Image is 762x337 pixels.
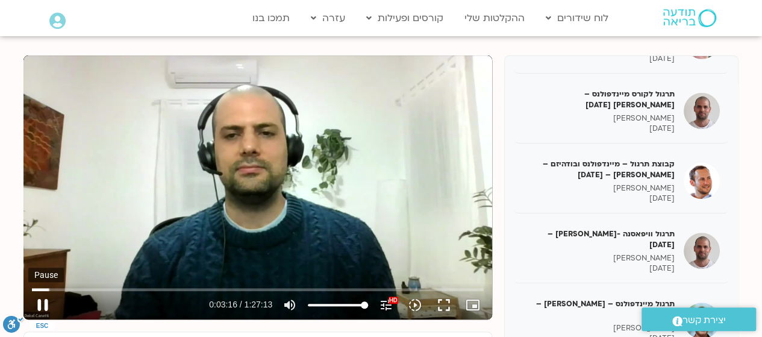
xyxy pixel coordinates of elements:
p: [DATE] [523,263,675,274]
a: לוח שידורים [540,7,614,30]
p: [PERSON_NAME] [523,113,675,124]
p: [DATE] [523,194,675,204]
p: [PERSON_NAME] [523,253,675,263]
p: [DATE] [523,124,675,134]
a: עזרה [305,7,351,30]
img: קבוצת תרגול – מיינדפולנס ובודהיזם – רון כהנא – 18/12/24 [684,163,720,199]
a: תמכו בנו [246,7,296,30]
p: [DATE] [523,54,675,64]
a: יצירת קשר [642,307,756,331]
img: תרגול לקורס מיינדפולנס – דקל קנטי 18/12/24 [684,93,720,129]
p: [PERSON_NAME] [523,323,675,333]
h5: תרגול וויפאסנה -[PERSON_NAME] – [DATE] [523,228,675,250]
img: תרגול וויפאסנה -דקל קנטי – 19/12/24 [684,233,720,269]
h5: תרגול מיינדפולנס – [PERSON_NAME] – [DATE] [523,298,675,320]
span: יצירת קשר [682,312,726,329]
p: [PERSON_NAME] [523,183,675,194]
a: ההקלטות שלי [458,7,531,30]
img: תודעה בריאה [663,9,716,27]
h5: קבוצת תרגול – מיינדפולנס ובודהיזם – [PERSON_NAME] – [DATE] [523,159,675,180]
h5: תרגול לקורס מיינדפולנס – [PERSON_NAME] [DATE] [523,89,675,110]
a: קורסים ופעילות [360,7,449,30]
